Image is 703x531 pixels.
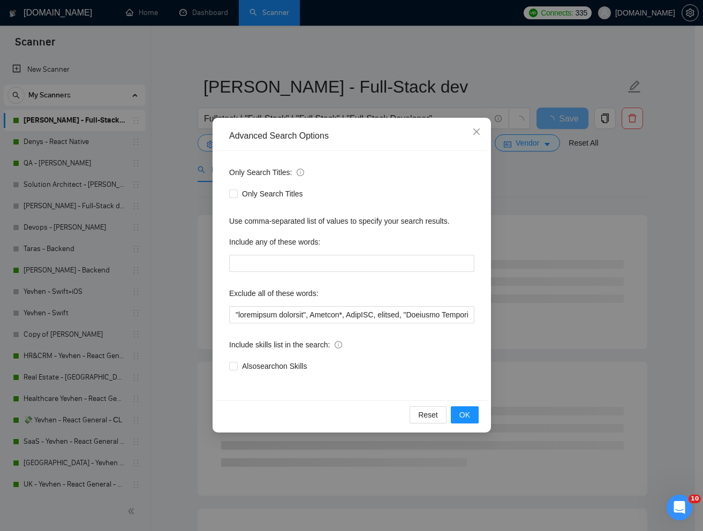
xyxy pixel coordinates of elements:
label: Exclude all of these words: [229,285,319,302]
iframe: Intercom live chat [667,495,692,520]
span: Also search on Skills [238,360,311,372]
span: info-circle [335,341,342,348]
span: info-circle [297,169,304,176]
div: Use comma-separated list of values to specify your search results. [229,215,474,227]
button: Close [462,118,491,147]
span: Only Search Titles [238,188,307,200]
span: Include skills list in the search: [229,339,342,351]
span: OK [459,409,470,421]
span: close [472,127,481,136]
button: OK [450,406,478,423]
span: Reset [418,409,438,421]
span: Only Search Titles: [229,166,304,178]
span: 10 [689,495,701,503]
label: Include any of these words: [229,233,320,251]
button: Reset [410,406,447,423]
div: Advanced Search Options [229,130,474,142]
